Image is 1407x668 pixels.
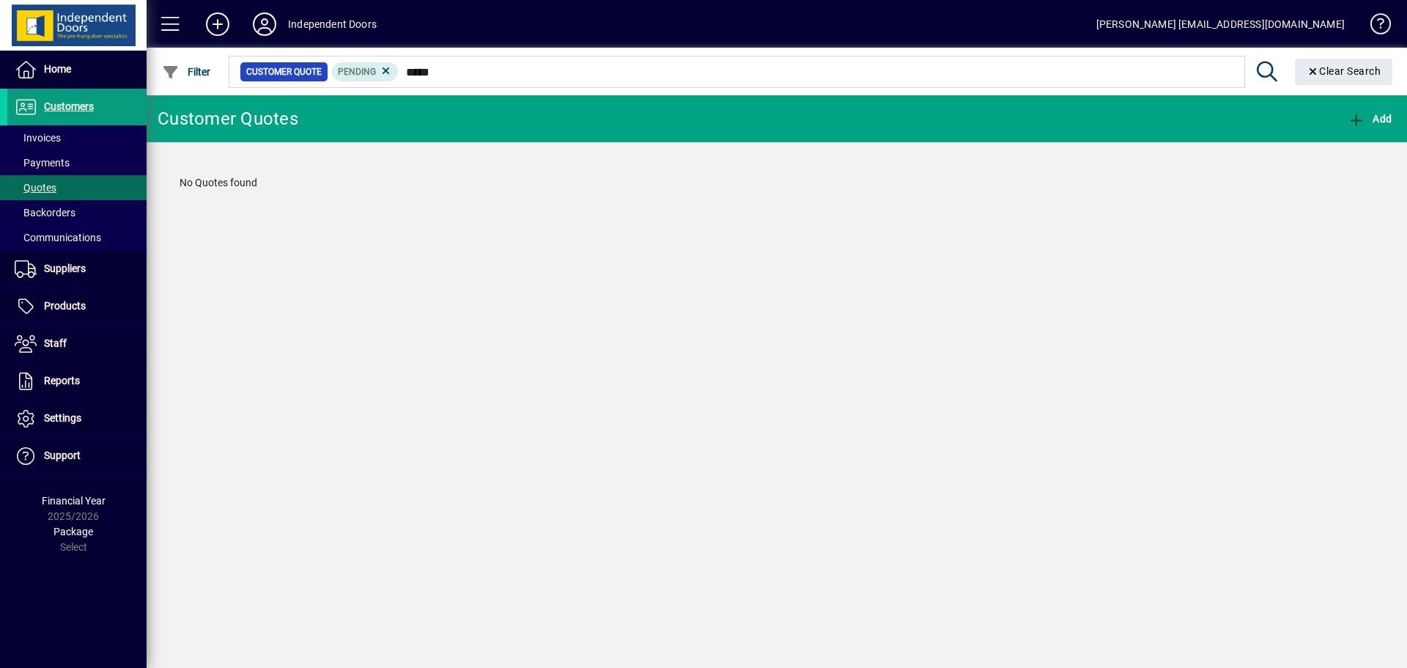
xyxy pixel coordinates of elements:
button: Clear [1295,59,1393,85]
a: Backorders [7,200,147,225]
div: [PERSON_NAME] [EMAIL_ADDRESS][DOMAIN_NAME] [1096,12,1345,36]
span: Settings [44,412,81,424]
span: Quotes [15,182,56,194]
span: Filter [162,66,211,78]
a: Knowledge Base [1359,3,1389,51]
span: Add [1348,113,1392,125]
span: Customers [44,100,94,112]
a: Products [7,288,147,325]
span: Package [53,526,93,537]
span: Reports [44,375,80,386]
span: Invoices [15,132,61,144]
div: Independent Doors [288,12,377,36]
button: Filter [158,59,215,85]
mat-chip: Pending Status: Pending [332,62,399,81]
button: Profile [241,11,288,37]
span: Customer Quote [246,65,322,79]
span: Support [44,449,81,461]
button: Add [1344,106,1395,132]
a: Communications [7,225,147,250]
span: Suppliers [44,263,86,274]
a: Suppliers [7,251,147,287]
span: Clear Search [1307,65,1381,77]
span: Staff [44,337,67,349]
a: Settings [7,400,147,437]
a: Payments [7,150,147,175]
a: Home [7,51,147,88]
span: Home [44,63,71,75]
a: Staff [7,326,147,362]
button: Add [194,11,241,37]
span: Payments [15,157,70,169]
a: Support [7,438,147,474]
a: Reports [7,363,147,400]
span: Pending [338,67,376,77]
a: Invoices [7,125,147,150]
span: Communications [15,232,101,243]
span: Backorders [15,207,75,219]
a: Quotes [7,175,147,200]
div: No Quotes found [165,161,1389,205]
span: Products [44,300,86,312]
div: Customer Quotes [158,107,298,131]
span: Financial Year [42,495,106,507]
